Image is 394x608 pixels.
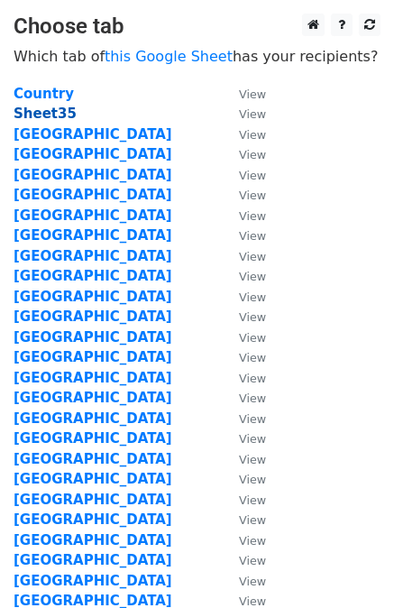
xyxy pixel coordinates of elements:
[221,207,266,224] a: View
[239,189,266,202] small: View
[14,492,172,508] a: [GEOGRAPHIC_DATA]
[14,14,380,40] h3: Choose tab
[239,107,266,121] small: View
[14,511,172,528] a: [GEOGRAPHIC_DATA]
[239,594,266,608] small: View
[239,88,266,101] small: View
[14,370,172,386] a: [GEOGRAPHIC_DATA]
[239,310,266,324] small: View
[14,227,172,244] a: [GEOGRAPHIC_DATA]
[221,552,266,568] a: View
[14,410,172,427] a: [GEOGRAPHIC_DATA]
[14,451,172,467] a: [GEOGRAPHIC_DATA]
[221,471,266,487] a: View
[221,349,266,365] a: View
[14,207,172,224] a: [GEOGRAPHIC_DATA]
[239,148,266,161] small: View
[14,309,172,325] a: [GEOGRAPHIC_DATA]
[221,410,266,427] a: View
[221,167,266,183] a: View
[221,532,266,548] a: View
[239,209,266,223] small: View
[14,86,74,102] a: Country
[14,471,172,487] a: [GEOGRAPHIC_DATA]
[239,392,266,405] small: View
[239,372,266,385] small: View
[221,430,266,447] a: View
[239,331,266,345] small: View
[239,128,266,142] small: View
[221,309,266,325] a: View
[221,451,266,467] a: View
[239,412,266,426] small: View
[14,146,172,162] a: [GEOGRAPHIC_DATA]
[239,250,266,263] small: View
[221,268,266,284] a: View
[14,167,172,183] a: [GEOGRAPHIC_DATA]
[221,573,266,589] a: View
[239,554,266,567] small: View
[239,290,266,304] small: View
[14,268,172,284] a: [GEOGRAPHIC_DATA]
[221,289,266,305] a: View
[221,329,266,345] a: View
[221,492,266,508] a: View
[14,349,172,365] a: [GEOGRAPHIC_DATA]
[239,270,266,283] small: View
[221,511,266,528] a: View
[221,187,266,203] a: View
[239,473,266,486] small: View
[239,575,266,588] small: View
[105,48,233,65] a: this Google Sheet
[221,146,266,162] a: View
[239,493,266,507] small: View
[14,552,172,568] a: [GEOGRAPHIC_DATA]
[239,229,266,243] small: View
[221,86,266,102] a: View
[14,390,172,406] a: [GEOGRAPHIC_DATA]
[14,573,172,589] a: [GEOGRAPHIC_DATA]
[239,453,266,466] small: View
[239,351,266,364] small: View
[14,248,172,264] a: [GEOGRAPHIC_DATA]
[14,289,172,305] a: [GEOGRAPHIC_DATA]
[304,521,394,608] iframe: Chat Widget
[14,187,172,203] a: [GEOGRAPHIC_DATA]
[14,126,172,143] a: [GEOGRAPHIC_DATA]
[14,106,77,122] a: Sheet35
[14,430,172,447] a: [GEOGRAPHIC_DATA]
[221,227,266,244] a: View
[221,106,266,122] a: View
[221,370,266,386] a: View
[221,248,266,264] a: View
[239,432,266,446] small: View
[239,534,266,548] small: View
[14,329,172,345] a: [GEOGRAPHIC_DATA]
[221,390,266,406] a: View
[14,532,172,548] a: [GEOGRAPHIC_DATA]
